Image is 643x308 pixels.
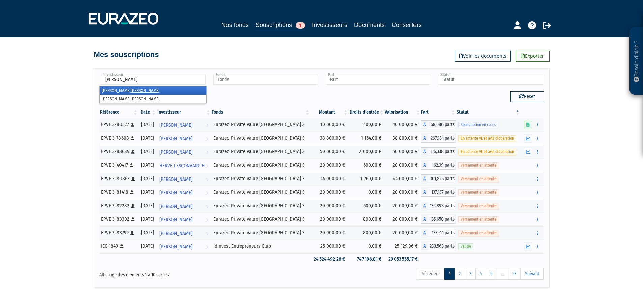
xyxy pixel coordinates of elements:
div: EPVE 3-40417 [101,162,136,169]
span: Versement en attente [458,176,499,182]
span: Souscription en cours [458,122,498,128]
div: [DATE] [141,148,154,155]
span: Versement en attente [458,203,499,209]
td: 38 800,00 € [385,132,421,145]
div: [DATE] [141,243,154,250]
span: [PERSON_NAME] [159,200,192,213]
td: 20 000,00 € [310,213,348,226]
td: 20 000,00 € [310,159,348,172]
span: Versement en attente [458,230,499,236]
p: Besoin d'aide ? [633,31,640,92]
td: 20 000,00 € [385,199,421,213]
span: 301,825 parts [428,174,456,183]
i: [Français] Personne physique [131,177,135,181]
span: [PERSON_NAME] [159,173,192,186]
span: [PERSON_NAME] [159,119,192,132]
span: [PERSON_NAME] [159,133,192,145]
td: 10 000,00 € [310,118,348,132]
span: [PERSON_NAME] [159,146,192,159]
span: En attente VL et avis d'opération [458,149,516,155]
div: A - Idinvest Entrepreneurs Club [421,242,456,251]
div: A - Eurazeo Private Value Europe 3 [421,202,456,210]
span: Versement en attente [458,216,499,223]
i: Voir l'investisseur [206,160,208,172]
i: [Français] Personne physique [131,123,134,127]
span: HERVE LESCONVARC'H [159,160,205,172]
div: A - Eurazeo Private Value Europe 3 [421,134,456,143]
span: A [421,215,428,224]
li: [PERSON_NAME] [100,86,206,95]
a: [PERSON_NAME] [157,132,211,145]
div: IEC-1849 [101,243,136,250]
div: EPVE 3-83799 [101,229,136,236]
div: EPVE 3-78608 [101,135,136,142]
i: [Français] Personne physique [131,150,135,154]
span: A [421,242,428,251]
div: [DATE] [141,135,154,142]
i: Voir l'investisseur [206,200,208,213]
td: 20 000,00 € [385,159,421,172]
span: A [421,134,428,143]
div: Eurazeo Private Value [GEOGRAPHIC_DATA] 3 [213,148,308,155]
span: A [421,174,428,183]
div: A - Eurazeo Private Value Europe 3 [421,174,456,183]
td: 400,00 € [348,118,384,132]
td: 20 000,00 € [385,226,421,240]
span: 68,686 parts [428,120,456,129]
span: 336,338 parts [428,147,456,156]
a: Conseillers [392,20,422,30]
div: [DATE] [141,121,154,128]
a: Investisseurs [312,20,347,30]
td: 20 000,00 € [385,213,421,226]
td: 1 164,00 € [348,132,384,145]
li: [PERSON_NAME] [100,95,206,103]
td: 20 000,00 € [310,226,348,240]
td: 50 000,00 € [385,145,421,159]
div: [DATE] [141,216,154,223]
span: [PERSON_NAME] [159,227,192,240]
span: A [421,229,428,237]
div: Eurazeo Private Value [GEOGRAPHIC_DATA] 3 [213,189,308,196]
td: 800,00 € [348,226,384,240]
div: [DATE] [141,162,154,169]
div: Eurazeo Private Value [GEOGRAPHIC_DATA] 3 [213,229,308,236]
i: [Français] Personne physique [131,136,134,140]
i: Voir l'investisseur [206,133,208,145]
div: Eurazeo Private Value [GEOGRAPHIC_DATA] 3 [213,175,308,182]
a: 1 [444,268,455,280]
td: 1 760,00 € [348,172,384,186]
div: A - Eurazeo Private Value Europe 3 [421,229,456,237]
td: 2 000,00 € [348,145,384,159]
span: [PERSON_NAME] [159,214,192,226]
a: 4 [475,268,486,280]
span: A [421,161,428,170]
div: A - Eurazeo Private Value Europe 3 [421,161,456,170]
span: Versement en attente [458,189,499,196]
div: EPVE 3-83302 [101,216,136,223]
a: 2 [454,268,465,280]
em: [PERSON_NAME] [131,96,160,101]
i: Voir l'investisseur [206,187,208,199]
span: 135,658 parts [428,215,456,224]
div: Eurazeo Private Value [GEOGRAPHIC_DATA] 3 [213,135,308,142]
div: EPVE 3-82282 [101,202,136,209]
td: 20 000,00 € [385,186,421,199]
span: 230,563 parts [428,242,456,251]
div: Affichage des éléments 1 à 10 sur 562 [99,267,279,278]
a: 3 [465,268,476,280]
th: Date: activer pour trier la colonne par ordre croissant [138,106,157,118]
td: 600,00 € [348,159,384,172]
th: Droits d'entrée: activer pour trier la colonne par ordre croissant [348,106,384,118]
div: [DATE] [141,189,154,196]
td: 38 800,00 € [310,132,348,145]
i: [Français] Personne physique [131,204,135,208]
i: Voir l'investisseur [206,173,208,186]
span: En attente VL et avis d'opération [458,135,516,142]
i: [Français] Personne physique [130,231,134,235]
span: [PERSON_NAME] [159,187,192,199]
div: Eurazeo Private Value [GEOGRAPHIC_DATA] 3 [213,121,308,128]
td: 747 196,81 € [348,253,384,265]
th: Valorisation: activer pour trier la colonne par ordre croissant [385,106,421,118]
span: 162,39 parts [428,161,456,170]
td: 800,00 € [348,213,384,226]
